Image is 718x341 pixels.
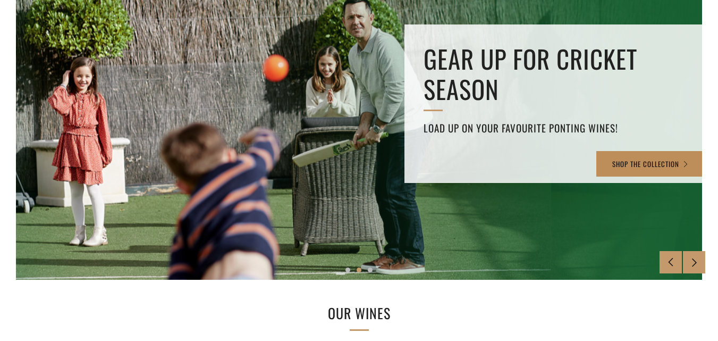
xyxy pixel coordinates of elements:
[357,268,361,272] button: 2
[184,302,535,325] h2: OUR WINES
[368,268,373,272] button: 3
[424,119,683,137] h4: Load up on your favourite Ponting Wines!
[424,44,683,105] h2: GEAR UP FOR CRICKET SEASON
[596,151,705,177] a: SHOP THE COLLECTION
[345,268,350,272] button: 1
